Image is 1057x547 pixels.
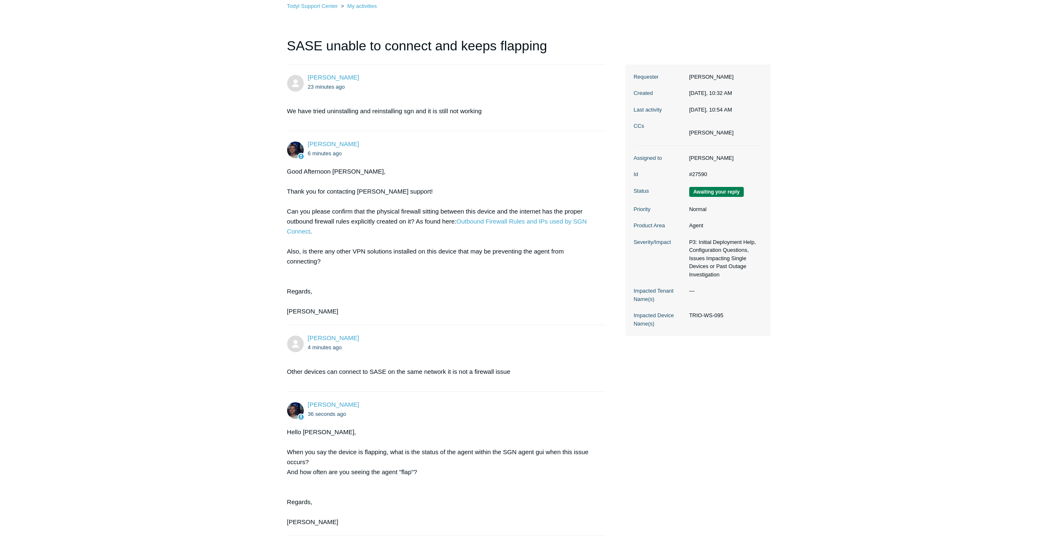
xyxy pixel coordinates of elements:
a: My activities [347,3,377,9]
time: 08/21/2025, 10:48 [308,150,342,157]
dd: P3: Initial Deployment Help, Configuration Questions, Issues Impacting Single Devices or Past Out... [685,238,762,279]
time: 08/21/2025, 10:54 [308,411,346,417]
time: 08/21/2025, 10:54 [689,107,732,113]
dd: [PERSON_NAME] [685,73,762,81]
span: Jacob Barry [308,334,359,341]
dt: CCs [634,122,685,130]
dt: Id [634,170,685,179]
div: Good Afternoon [PERSON_NAME], Thank you for contacting [PERSON_NAME] support! Can you please conf... [287,167,598,316]
dt: Priority [634,205,685,214]
time: 08/21/2025, 10:32 [689,90,732,96]
a: Todyl Support Center [287,3,338,9]
dt: Impacted Tenant Name(s) [634,287,685,303]
dt: Requester [634,73,685,81]
li: Sean Garcia [689,129,734,137]
a: Outbound Firewall Rules and IPs used by SGN Connect [287,218,587,235]
dd: Agent [685,221,762,230]
dd: [PERSON_NAME] [685,154,762,162]
dd: — [685,287,762,295]
p: Other devices can connect to SASE on the same network it is not a firewall issue [287,367,598,377]
dd: Normal [685,205,762,214]
li: Todyl Support Center [287,3,340,9]
dt: Severity/Impact [634,238,685,246]
dt: Impacted Device Name(s) [634,311,685,328]
dt: Status [634,187,685,195]
p: We have tried uninstalling and reinstalling sgn and it is still not working [287,106,598,116]
time: 08/21/2025, 10:50 [308,344,342,351]
a: [PERSON_NAME] [308,334,359,341]
h1: SASE unable to connect and keeps flapping [287,36,606,65]
span: Connor Davis [308,401,359,408]
div: Hello [PERSON_NAME], When you say the device is flapping, what is the status of the agent within ... [287,427,598,527]
a: [PERSON_NAME] [308,74,359,81]
dt: Product Area [634,221,685,230]
li: My activities [339,3,377,9]
time: 08/21/2025, 10:32 [308,84,345,90]
a: [PERSON_NAME] [308,401,359,408]
dd: TRIO-WS-095 [685,311,762,320]
dd: #27590 [685,170,762,179]
span: Connor Davis [308,140,359,147]
dt: Last activity [634,106,685,114]
dt: Created [634,89,685,97]
dt: Assigned to [634,154,685,162]
span: We are waiting for you to respond [689,187,744,197]
span: Jacob Barry [308,74,359,81]
a: [PERSON_NAME] [308,140,359,147]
